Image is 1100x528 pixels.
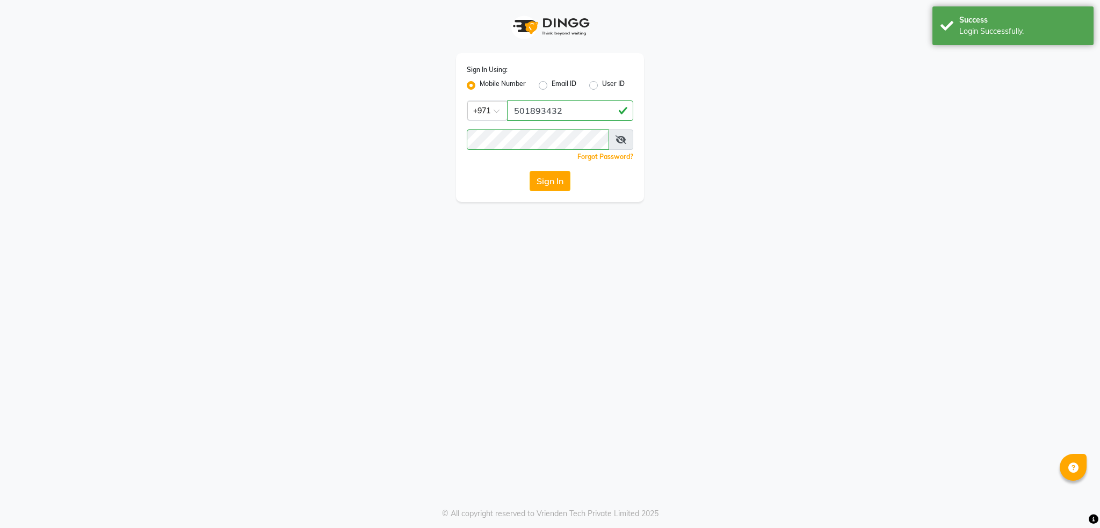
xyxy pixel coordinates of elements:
[602,79,625,92] label: User ID
[507,100,633,121] input: Username
[577,153,633,161] a: Forgot Password?
[552,79,576,92] label: Email ID
[480,79,526,92] label: Mobile Number
[530,171,570,191] button: Sign In
[959,26,1085,37] div: Login Successfully.
[467,129,609,150] input: Username
[959,15,1085,26] div: Success
[507,11,593,42] img: logo1.svg
[467,65,508,75] label: Sign In Using:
